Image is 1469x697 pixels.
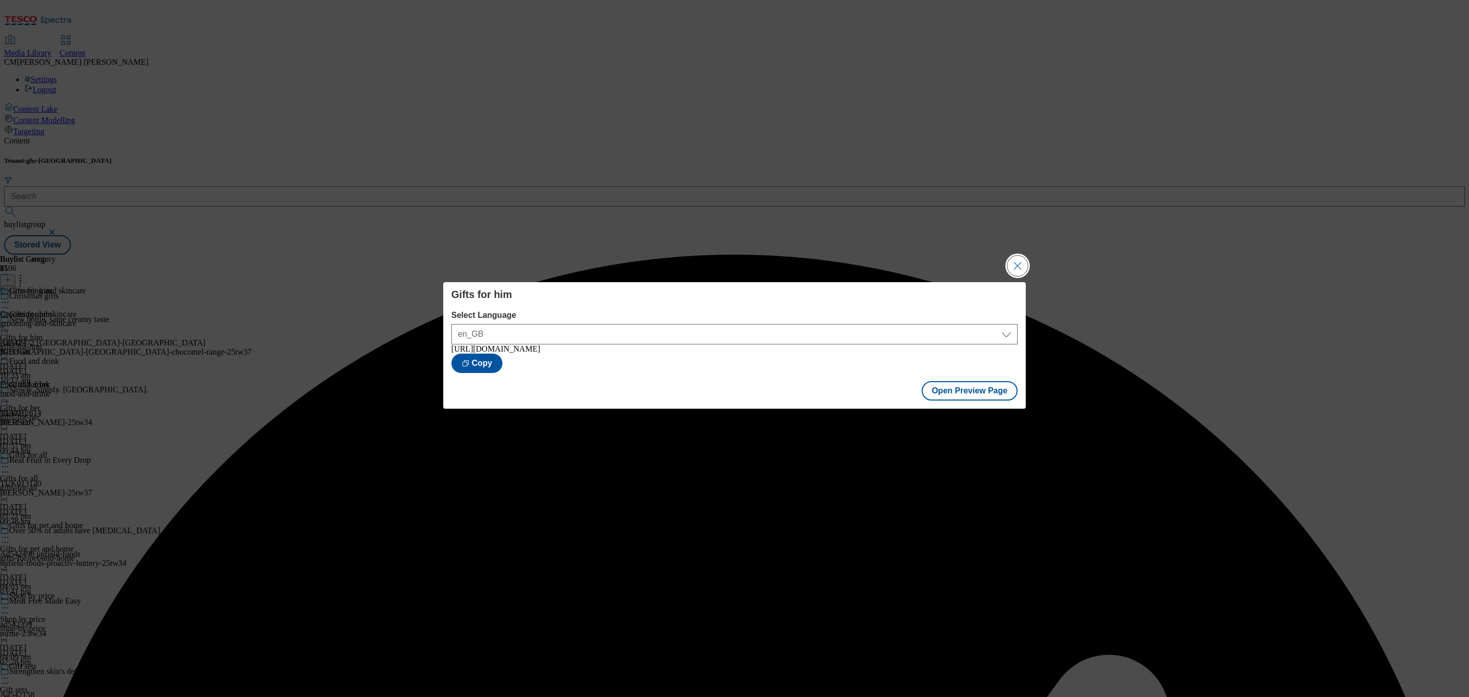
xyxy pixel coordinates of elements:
[443,282,1026,409] div: Modal
[451,288,1018,301] h4: Gifts for him
[922,381,1018,401] button: Open Preview Page
[1007,256,1028,276] button: Close Modal
[451,311,1018,320] label: Select Language
[451,344,1018,354] div: [URL][DOMAIN_NAME]
[451,354,502,373] button: Copy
